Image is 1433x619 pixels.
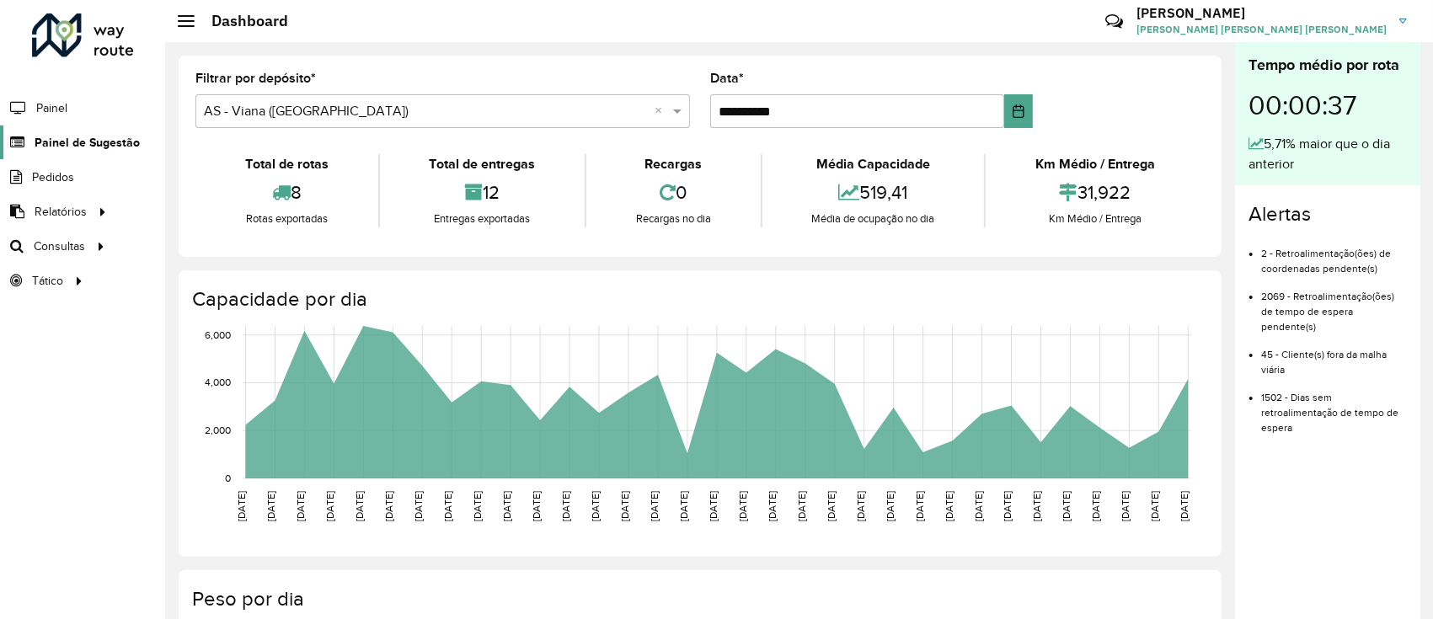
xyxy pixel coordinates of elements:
[200,174,374,211] div: 8
[1150,491,1161,521] text: [DATE]
[710,68,744,88] label: Data
[1091,491,1102,521] text: [DATE]
[767,154,981,174] div: Média Capacidade
[324,491,335,521] text: [DATE]
[1136,22,1387,37] span: [PERSON_NAME] [PERSON_NAME] [PERSON_NAME]
[990,174,1200,211] div: 31,922
[32,168,74,186] span: Pedidos
[1096,3,1132,40] a: Contato Rápido
[1249,202,1407,227] h4: Alertas
[200,211,374,227] div: Rotas exportadas
[295,491,306,521] text: [DATE]
[192,587,1205,611] h4: Peso por dia
[1249,134,1407,174] div: 5,71% maior que o dia anterior
[192,287,1205,312] h4: Capacidade por dia
[1032,491,1043,521] text: [DATE]
[591,174,757,211] div: 0
[205,424,231,435] text: 2,000
[34,237,85,255] span: Consultas
[384,154,581,174] div: Total de entregas
[265,491,276,521] text: [DATE]
[36,99,67,117] span: Painel
[944,491,954,521] text: [DATE]
[591,154,757,174] div: Recargas
[384,211,581,227] div: Entregas exportadas
[1249,54,1407,77] div: Tempo médio por rota
[195,68,316,88] label: Filtrar por depósito
[591,211,757,227] div: Recargas no dia
[1179,491,1190,521] text: [DATE]
[737,491,748,521] text: [DATE]
[1004,94,1033,128] button: Choose Date
[990,211,1200,227] div: Km Médio / Entrega
[1261,377,1407,435] li: 1502 - Dias sem retroalimentação de tempo de espera
[590,491,601,521] text: [DATE]
[32,272,63,290] span: Tático
[413,491,424,521] text: [DATE]
[35,203,87,221] span: Relatórios
[796,491,807,521] text: [DATE]
[826,491,837,521] text: [DATE]
[384,174,581,211] div: 12
[708,491,719,521] text: [DATE]
[973,491,984,521] text: [DATE]
[195,12,288,30] h2: Dashboard
[1003,491,1013,521] text: [DATE]
[767,491,778,521] text: [DATE]
[1261,233,1407,276] li: 2 - Retroalimentação(ões) de coordenadas pendente(s)
[501,491,512,521] text: [DATE]
[855,491,866,521] text: [DATE]
[225,472,231,483] text: 0
[200,154,374,174] div: Total de rotas
[1061,491,1072,521] text: [DATE]
[914,491,925,521] text: [DATE]
[619,491,630,521] text: [DATE]
[1120,491,1131,521] text: [DATE]
[678,491,689,521] text: [DATE]
[531,491,542,521] text: [DATE]
[205,377,231,388] text: 4,000
[205,329,231,340] text: 6,000
[1261,276,1407,334] li: 2069 - Retroalimentação(ões) de tempo de espera pendente(s)
[560,491,571,521] text: [DATE]
[442,491,453,521] text: [DATE]
[767,211,981,227] div: Média de ocupação no dia
[885,491,896,521] text: [DATE]
[383,491,394,521] text: [DATE]
[767,174,981,211] div: 519,41
[990,154,1200,174] div: Km Médio / Entrega
[1136,5,1387,21] h3: [PERSON_NAME]
[649,491,660,521] text: [DATE]
[236,491,247,521] text: [DATE]
[35,134,140,152] span: Painel de Sugestão
[354,491,365,521] text: [DATE]
[1261,334,1407,377] li: 45 - Cliente(s) fora da malha viária
[1249,77,1407,134] div: 00:00:37
[655,101,669,121] span: Clear all
[472,491,483,521] text: [DATE]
